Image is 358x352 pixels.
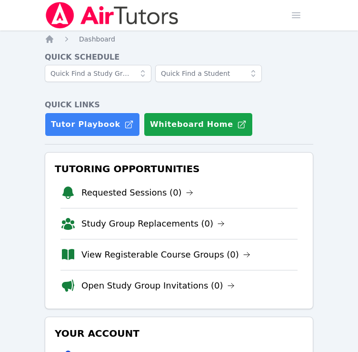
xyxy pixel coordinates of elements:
[45,2,179,29] img: Air Tutors
[45,113,140,136] a: Tutor Playbook
[81,279,235,292] a: Open Study Group Invitations (0)
[81,217,225,230] a: Study Group Replacements (0)
[45,52,313,63] h4: Quick Schedule
[81,248,250,261] a: View Registerable Course Groups (0)
[53,325,305,342] h3: Your Account
[81,186,193,199] a: Requested Sessions (0)
[79,35,115,43] span: Dashboard
[45,65,151,82] input: Quick Find a Study Group
[155,65,262,82] input: Quick Find a Student
[79,34,115,44] a: Dashboard
[45,99,313,111] h4: Quick Links
[45,34,313,44] nav: Breadcrumb
[53,160,305,177] h3: Tutoring Opportunities
[144,113,253,136] button: Whiteboard Home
